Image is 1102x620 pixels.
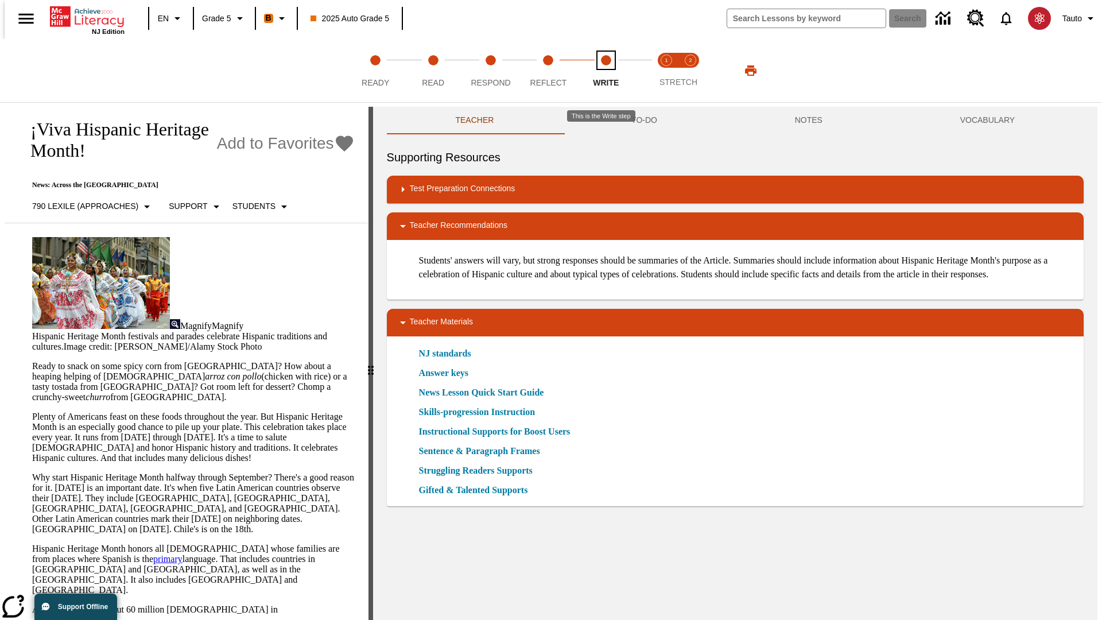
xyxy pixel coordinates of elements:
[232,200,275,212] p: Students
[419,444,540,458] a: Sentence & Paragraph Frames, Will open in new browser window or tab
[387,176,1084,203] div: Test Preparation Connections
[170,319,180,329] img: Magnify
[18,119,211,161] h1: ¡Viva Hispanic Heritage Month!
[567,110,635,122] div: This is the Write step
[169,200,207,212] p: Support
[422,78,444,87] span: Read
[32,331,327,351] span: Hispanic Heritage Month festivals and parades celebrate Hispanic traditions and cultures.
[419,425,571,439] a: Instructional Supports for Boost Users, Will open in new browser window or tab
[50,4,125,35] div: Home
[387,148,1084,166] h6: Supporting Resources
[228,196,296,217] button: Select Student
[217,134,334,153] span: Add to Favorites
[311,13,390,25] span: 2025 Auto Grade 5
[86,392,110,402] em: churro
[419,405,536,419] a: Skills-progression Instruction, Will open in new browser window or tab
[32,361,355,402] p: Ready to snack on some spicy corn from [GEOGRAPHIC_DATA]? How about a heaping helping of [DEMOGRA...
[991,3,1021,33] a: Notifications
[28,196,158,217] button: Select Lexile, 790 Lexile (Approaches)
[32,200,138,212] p: 790 Lexile (Approaches)
[689,57,692,63] text: 2
[410,183,515,196] p: Test Preparation Connections
[419,254,1074,281] p: Students' answers will vary, but strong responses should be summaries of the Article. Summaries s...
[158,13,169,25] span: EN
[891,107,1084,134] button: VOCABULARY
[419,347,478,361] a: NJ standards
[929,3,960,34] a: Data Center
[573,39,639,102] button: Write step 5 of 5
[674,39,707,102] button: Stretch Respond step 2 of 2
[419,464,540,478] a: Struggling Readers Supports
[32,412,355,463] p: Plenty of Americans feast on these foods throughout the year. But Hispanic Heritage Month is an e...
[164,196,227,217] button: Scaffolds, Support
[64,342,262,351] span: Image credit: [PERSON_NAME]/Alamy Stock Photo
[180,321,212,331] span: Magnify
[58,603,108,611] span: Support Offline
[1021,3,1058,33] button: Select a new avatar
[217,134,355,154] button: Add to Favorites - ¡Viva Hispanic Heritage Month!
[562,107,726,134] button: TO-DO
[399,39,466,102] button: Read step 2 of 5
[197,8,251,29] button: Grade: Grade 5, Select a grade
[726,107,891,134] button: NOTES
[727,9,886,28] input: search field
[593,78,619,87] span: Write
[530,78,567,87] span: Reflect
[32,544,355,595] p: Hispanic Heritage Month honors all [DEMOGRAPHIC_DATA] whose families are from places where Spanis...
[153,8,189,29] button: Language: EN, Select a language
[212,321,243,331] span: Magnify
[410,316,474,330] p: Teacher Materials
[5,107,368,614] div: reading
[32,237,170,329] img: A photograph of Hispanic women participating in a parade celebrating Hispanic culture. The women ...
[342,39,409,102] button: Ready step 1 of 5
[387,309,1084,336] div: Teacher Materials
[387,107,563,134] button: Teacher
[387,212,1084,240] div: Teacher Recommendations
[1062,13,1082,25] span: Tauto
[457,39,524,102] button: Respond step 3 of 5
[153,554,183,564] a: primary
[471,78,510,87] span: Respond
[18,181,355,189] p: News: Across the [GEOGRAPHIC_DATA]
[1028,7,1051,30] img: avatar image
[1058,8,1102,29] button: Profile/Settings
[659,77,697,87] span: STRETCH
[92,28,125,35] span: NJ Edition
[960,3,991,34] a: Resource Center, Will open in new tab
[205,371,261,381] em: arroz con pollo
[9,2,43,36] button: Open side menu
[368,107,373,620] div: Press Enter or Spacebar and then press right and left arrow keys to move the slider
[387,107,1084,134] div: Instructional Panel Tabs
[266,11,271,25] span: B
[419,366,468,380] a: Answer keys, Will open in new browser window or tab
[515,39,581,102] button: Reflect step 4 of 5
[373,107,1097,620] div: activity
[650,39,683,102] button: Stretch Read step 1 of 2
[32,472,355,534] p: Why start Hispanic Heritage Month halfway through September? There's a good reason for it. [DATE]...
[362,78,389,87] span: Ready
[732,60,769,81] button: Print
[34,594,117,620] button: Support Offline
[419,483,535,497] a: Gifted & Talented Supports
[419,386,544,400] a: News Lesson Quick Start Guide, Will open in new browser window or tab
[259,8,293,29] button: Boost Class color is orange. Change class color
[410,219,507,233] p: Teacher Recommendations
[665,57,668,63] text: 1
[202,13,231,25] span: Grade 5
